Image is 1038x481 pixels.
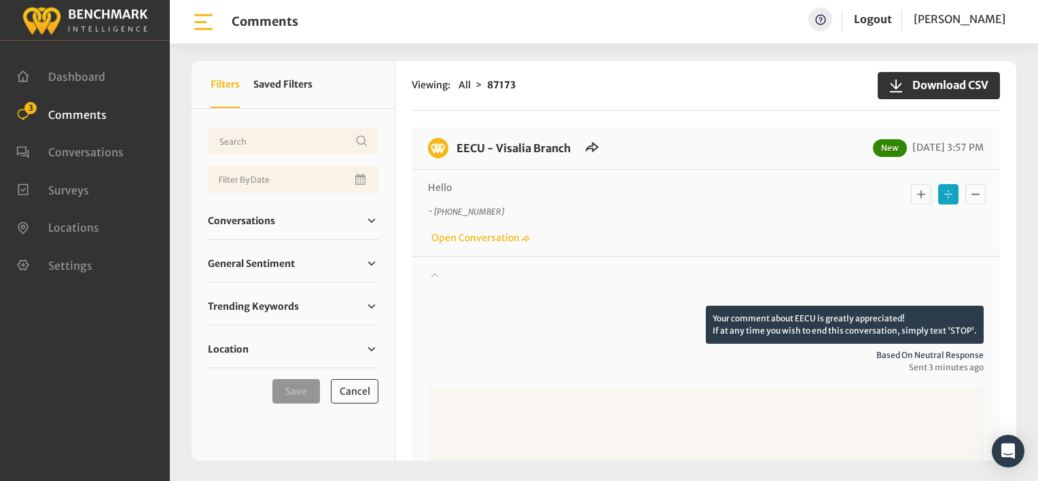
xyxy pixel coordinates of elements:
[211,61,240,108] button: Filters
[16,257,92,271] a: Settings
[48,145,124,159] span: Conversations
[208,296,378,317] a: Trending Keywords
[208,300,299,314] span: Trending Keywords
[904,77,988,93] span: Download CSV
[873,139,907,157] span: New
[16,144,124,158] a: Conversations
[48,258,92,272] span: Settings
[487,79,516,91] strong: 87173
[16,182,89,196] a: Surveys
[914,7,1005,31] a: [PERSON_NAME]
[208,257,295,271] span: General Sentiment
[854,7,892,31] a: Logout
[208,339,378,359] a: Location
[16,107,107,120] a: Comments 3
[428,232,530,244] a: Open Conversation
[331,379,378,404] button: Cancel
[457,141,571,155] a: EECU - Visalia Branch
[253,61,312,108] button: Saved Filters
[208,211,378,231] a: Conversations
[412,78,450,92] span: Viewing:
[48,183,89,196] span: Surveys
[706,306,984,344] p: Your comment about EECU is greatly appreciated! If at any time you wish to end this conversation,...
[854,12,892,26] a: Logout
[448,138,579,158] h6: EECU - Visalia Branch
[428,361,984,374] span: Sent 3 minutes ago
[48,70,105,84] span: Dashboard
[353,166,370,193] button: Open Calendar
[908,181,989,208] div: Basic example
[16,219,99,233] a: Locations
[24,102,37,114] span: 3
[909,141,984,154] span: [DATE] 3:57 PM
[208,214,275,228] span: Conversations
[992,435,1024,467] div: Open Intercom Messenger
[459,79,471,91] span: All
[48,221,99,234] span: Locations
[208,128,378,155] input: Username
[192,10,215,34] img: bar
[428,181,845,195] p: Hello
[232,14,298,29] h1: Comments
[22,3,148,37] img: benchmark
[878,72,1000,99] button: Download CSV
[428,207,504,217] i: ~ [PHONE_NUMBER]
[208,166,378,193] input: Date range input field
[48,107,107,121] span: Comments
[428,349,984,361] span: Based on neutral response
[914,12,1005,26] span: [PERSON_NAME]
[208,253,378,274] a: General Sentiment
[428,138,448,158] img: benchmark
[208,342,249,357] span: Location
[16,69,105,82] a: Dashboard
